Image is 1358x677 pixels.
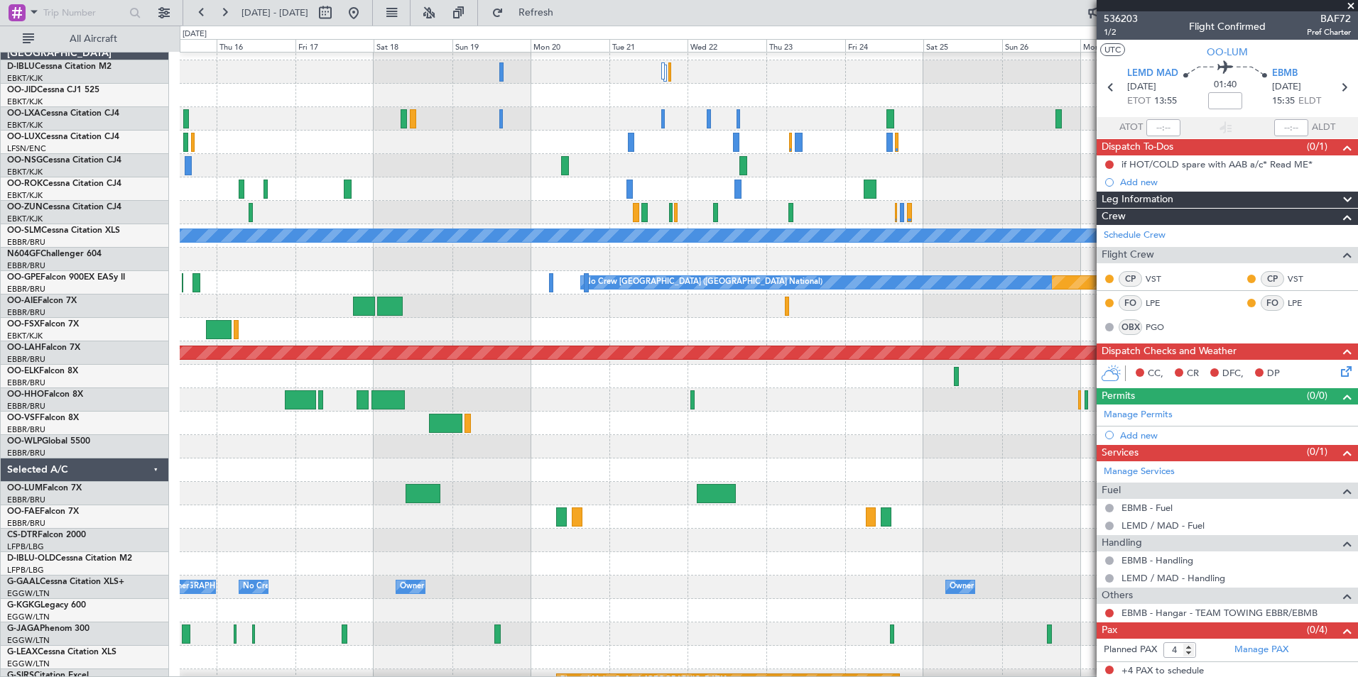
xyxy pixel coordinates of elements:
[1261,271,1284,287] div: CP
[531,39,609,52] div: Mon 20
[1307,622,1327,637] span: (0/4)
[1121,502,1173,514] a: EBMB - Fuel
[845,39,924,52] div: Fri 24
[295,39,374,52] div: Fri 17
[7,531,38,539] span: CS-DTR
[7,297,38,305] span: OO-AIE
[1288,273,1320,285] a: VST
[923,39,1002,52] div: Sat 25
[1102,622,1117,639] span: Pax
[7,343,80,352] a: OO-LAHFalcon 7X
[1146,321,1178,334] a: PGO
[1102,247,1154,263] span: Flight Crew
[1187,367,1199,381] span: CR
[1222,367,1244,381] span: DFC,
[1312,121,1335,135] span: ALDT
[1146,297,1178,309] a: LPE
[7,237,45,248] a: EBBR/BRU
[7,250,40,258] span: N604GF
[7,484,82,492] a: OO-LUMFalcon 7X
[1272,67,1298,81] span: EBMB
[7,180,43,188] span: OO-ROK
[7,367,39,375] span: OO-ELK
[1307,444,1327,459] span: (0/1)
[950,576,974,598] div: Owner
[7,250,102,258] a: N604GFChallenger 604
[7,73,43,84] a: EBKT/KJK
[1272,94,1295,109] span: 15:35
[1102,535,1142,551] span: Handling
[506,8,566,18] span: Refresh
[1121,554,1193,566] a: EBMB - Handling
[1307,139,1327,154] span: (0/1)
[1104,11,1138,26] span: 536203
[1267,367,1280,381] span: DP
[7,518,45,529] a: EBBR/BRU
[1119,121,1143,135] span: ATOT
[7,331,43,341] a: EBKT/KJK
[1102,192,1173,208] span: Leg Information
[1307,11,1351,26] span: BAF72
[43,2,125,23] input: Trip Number
[1080,39,1159,52] div: Mon 27
[1102,445,1139,461] span: Services
[1307,26,1351,38] span: Pref Charter
[217,39,295,52] div: Thu 16
[7,554,132,563] a: D-IBLU-OLDCessna Citation M2
[7,343,41,352] span: OO-LAH
[7,260,45,271] a: EBBR/BRU
[7,109,40,118] span: OO-LXA
[7,531,86,539] a: CS-DTRFalcon 2000
[1102,209,1126,225] span: Crew
[7,390,83,399] a: OO-HHOFalcon 8X
[7,635,50,646] a: EGGW/LTN
[1104,643,1157,657] label: Planned PAX
[1002,39,1081,52] div: Sun 26
[1121,572,1225,584] a: LEMD / MAD - Handling
[7,601,40,610] span: G-KGKG
[1120,429,1351,441] div: Add new
[1104,465,1175,479] a: Manage Services
[37,34,150,44] span: All Aircraft
[1119,319,1142,335] div: OBX
[1102,343,1237,360] span: Dispatch Checks and Weather
[7,565,44,576] a: LFPB/LBG
[1261,295,1284,311] div: FO
[7,133,119,141] a: OO-LUXCessna Citation CJ4
[7,541,44,552] a: LFPB/LBG
[1104,26,1138,38] span: 1/2
[7,120,43,131] a: EBKT/KJK
[7,273,125,282] a: OO-GPEFalcon 900EX EASy II
[7,578,124,586] a: G-GAALCessna Citation XLS+
[1207,45,1248,60] span: OO-LUM
[7,554,55,563] span: D-IBLU-OLD
[7,226,120,235] a: OO-SLMCessna Citation XLS
[241,6,308,19] span: [DATE] - [DATE]
[7,414,79,422] a: OO-VSFFalcon 8X
[585,272,822,293] div: No Crew [GEOGRAPHIC_DATA] ([GEOGRAPHIC_DATA] National)
[7,62,112,71] a: D-IBLUCessna Citation M2
[7,612,50,622] a: EGGW/LTN
[7,190,43,201] a: EBKT/KJK
[7,401,45,412] a: EBBR/BRU
[1119,295,1142,311] div: FO
[1298,94,1321,109] span: ELDT
[7,448,45,458] a: EBBR/BRU
[1214,78,1237,92] span: 01:40
[7,601,86,610] a: G-KGKGLegacy 600
[400,576,424,598] div: Owner
[7,62,35,71] span: D-IBLU
[1120,176,1351,188] div: Add new
[7,226,41,235] span: OO-SLM
[1104,408,1173,422] a: Manage Permits
[1100,43,1125,56] button: UTC
[7,180,121,188] a: OO-ROKCessna Citation CJ4
[7,284,45,295] a: EBBR/BRU
[609,39,688,52] div: Tue 21
[7,320,79,329] a: OO-FSXFalcon 7X
[7,156,121,165] a: OO-NSGCessna Citation CJ4
[183,28,207,40] div: [DATE]
[1146,273,1178,285] a: VST
[1154,94,1177,109] span: 13:55
[7,97,43,107] a: EBKT/KJK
